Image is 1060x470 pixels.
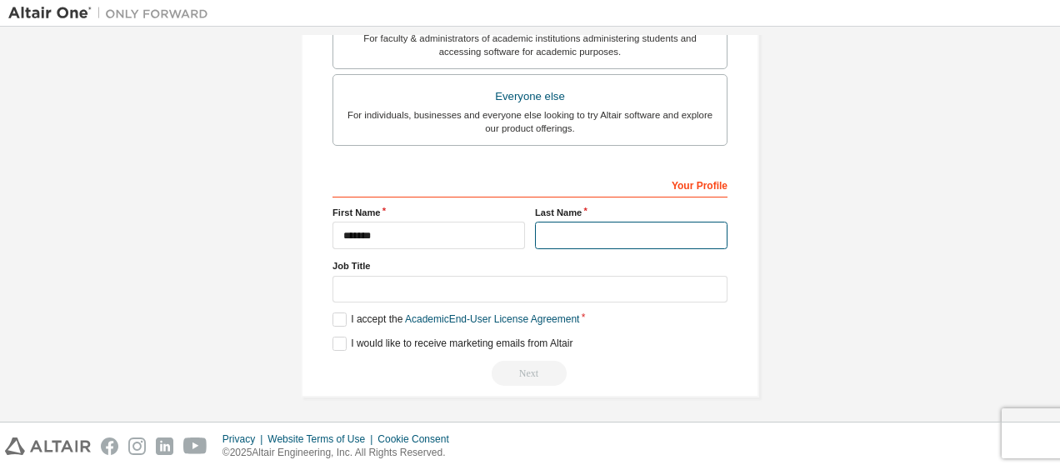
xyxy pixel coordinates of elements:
p: © 2025 Altair Engineering, Inc. All Rights Reserved. [222,446,459,460]
label: First Name [332,206,525,219]
div: Your Profile [332,171,727,197]
label: Last Name [535,206,727,219]
img: linkedin.svg [156,437,173,455]
label: I accept the [332,312,579,327]
img: facebook.svg [101,437,118,455]
img: altair_logo.svg [5,437,91,455]
div: For individuals, businesses and everyone else looking to try Altair software and explore our prod... [343,108,717,135]
a: Academic End-User License Agreement [405,313,579,325]
div: For faculty & administrators of academic institutions administering students and accessing softwa... [343,32,717,58]
div: Everyone else [343,85,717,108]
label: I would like to receive marketing emails from Altair [332,337,572,351]
img: instagram.svg [128,437,146,455]
div: Cookie Consent [377,432,458,446]
img: Altair One [8,5,217,22]
img: youtube.svg [183,437,207,455]
div: Privacy [222,432,267,446]
label: Job Title [332,259,727,272]
div: Website Terms of Use [267,432,377,446]
div: Read and acccept EULA to continue [332,361,727,386]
